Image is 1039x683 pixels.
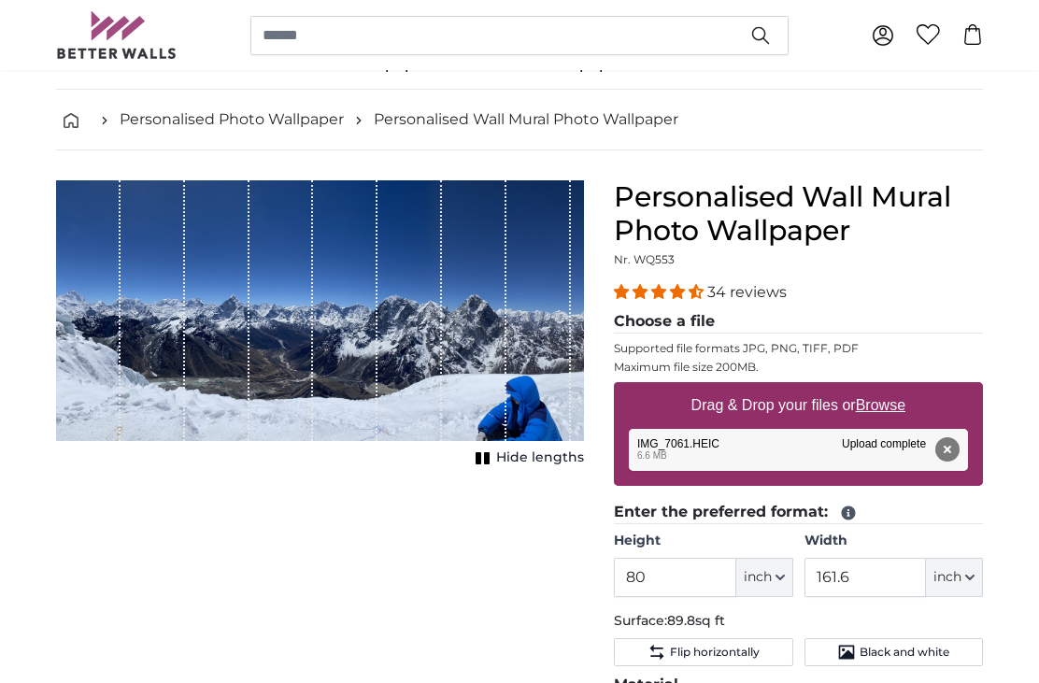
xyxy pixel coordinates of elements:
button: Flip horizontally [614,638,792,666]
nav: breadcrumbs [56,90,983,150]
img: Betterwalls [56,11,178,59]
button: inch [736,558,793,597]
span: Black and white [860,645,949,660]
a: Personalised Wall Mural Photo Wallpaper [374,108,678,131]
div: 1 of 1 [56,180,584,471]
legend: Enter the preferred format: [614,501,983,524]
label: Drag & Drop your files or [684,387,913,424]
label: Height [614,532,792,550]
u: Browse [856,397,905,413]
p: Maximum file size 200MB. [614,360,983,375]
button: inch [926,558,983,597]
span: 4.32 stars [614,283,707,301]
span: 89.8sq ft [667,612,725,629]
button: Black and white [804,638,983,666]
a: Personalised Photo Wallpaper [120,108,344,131]
span: inch [933,568,961,587]
span: Hide lengths [496,448,584,467]
label: Width [804,532,983,550]
p: Supported file formats JPG, PNG, TIFF, PDF [614,341,983,356]
span: Flip horizontally [670,645,760,660]
p: Surface: [614,612,983,631]
span: 34 reviews [707,283,787,301]
button: Hide lengths [470,445,584,471]
legend: Choose a file [614,310,983,334]
span: Nr. WQ553 [614,252,675,266]
span: inch [744,568,772,587]
h1: Personalised Wall Mural Photo Wallpaper [614,180,983,248]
